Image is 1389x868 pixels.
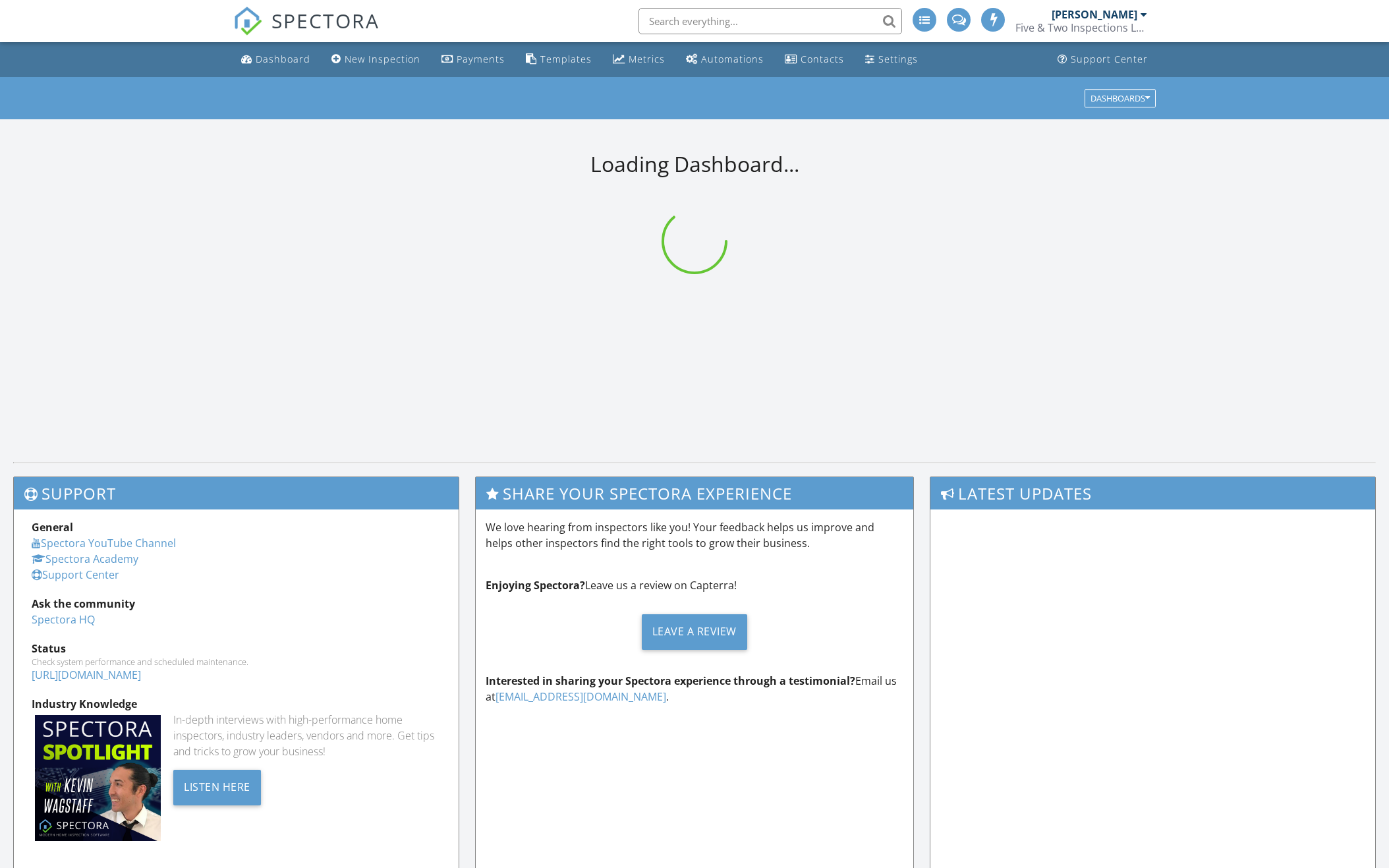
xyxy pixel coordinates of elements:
p: We love hearing from inspectors like you! Your feedback helps us improve and helps other inspecto... [486,519,903,551]
a: Metrics [608,47,670,72]
a: Spectora Academy [32,552,138,566]
a: Dashboard [236,47,316,72]
div: Five & Two Inspections LLC [1015,21,1147,34]
div: Dashboards [1091,94,1150,103]
div: [PERSON_NAME] [1052,8,1137,21]
span: SPECTORA [271,7,380,34]
div: Automations [701,53,764,65]
a: [URL][DOMAIN_NAME] [32,668,141,682]
a: Contacts [780,47,849,72]
div: Industry Knowledge [32,696,441,712]
a: Listen Here [173,779,261,794]
strong: Enjoying Spectora? [486,578,585,593]
a: New Inspection [326,47,426,72]
a: Leave a Review [486,604,903,660]
p: Leave us a review on Capterra! [486,577,903,593]
div: Status [32,641,441,656]
div: Ask the community [32,596,441,612]
p: Email us at . [486,673,903,705]
a: Templates [521,47,597,72]
div: New Inspection [345,53,420,65]
div: Payments [457,53,505,65]
strong: Interested in sharing your Spectora experience through a testimonial? [486,674,855,688]
a: Support Center [1052,47,1153,72]
div: Settings [878,53,918,65]
div: Contacts [801,53,844,65]
button: Dashboards [1085,89,1156,107]
input: Search everything... [638,8,902,34]
div: Metrics [629,53,665,65]
img: Spectoraspolightmain [35,715,161,841]
a: Settings [860,47,923,72]
a: Payments [436,47,510,72]
div: Leave a Review [642,614,747,650]
div: In-depth interviews with high-performance home inspectors, industry leaders, vendors and more. Ge... [173,712,441,759]
a: Spectora YouTube Channel [32,536,176,550]
h3: Support [14,477,459,509]
h3: Latest Updates [930,477,1375,509]
div: Support Center [1071,53,1148,65]
strong: General [32,520,73,535]
div: Listen Here [173,770,261,805]
div: Dashboard [256,53,310,65]
a: Support Center [32,567,119,582]
a: [EMAIL_ADDRESS][DOMAIN_NAME] [496,689,666,704]
a: SPECTORA [233,18,380,45]
a: Automations (Advanced) [681,47,769,72]
div: Templates [540,53,592,65]
h3: Share Your Spectora Experience [476,477,913,509]
a: Spectora HQ [32,612,95,627]
div: Check system performance and scheduled maintenance. [32,656,441,667]
img: The Best Home Inspection Software - Spectora [233,7,262,36]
